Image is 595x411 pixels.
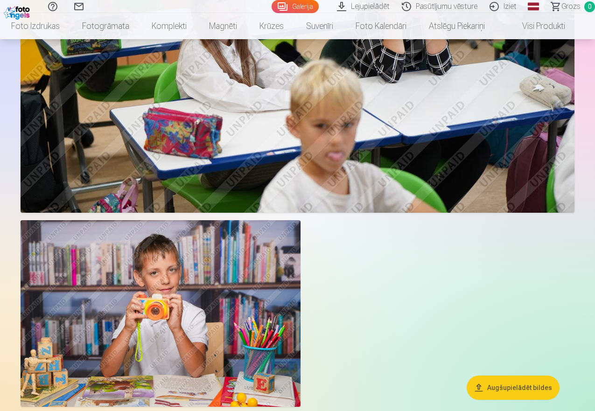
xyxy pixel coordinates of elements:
[4,4,32,20] img: /fa1
[561,1,581,12] span: Grozs
[295,13,344,39] a: Suvenīri
[71,13,140,39] a: Fotogrāmata
[496,13,576,39] a: Visi produkti
[140,13,198,39] a: Komplekti
[418,13,496,39] a: Atslēgu piekariņi
[344,13,418,39] a: Foto kalendāri
[467,376,560,400] button: Augšupielādēt bildes
[198,13,248,39] a: Magnēti
[584,1,595,12] span: 0
[248,13,295,39] a: Krūzes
